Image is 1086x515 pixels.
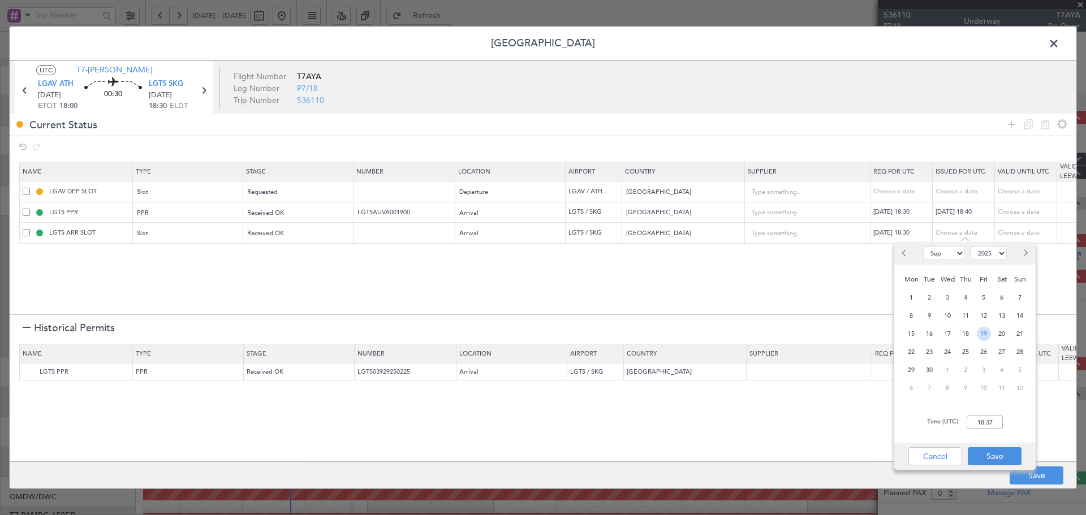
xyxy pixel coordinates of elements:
[1019,244,1031,262] button: Next month
[1011,343,1029,361] div: 28-9-2025
[975,306,993,324] div: 12-9-2025
[936,207,994,217] div: [DATE] 18:40
[977,381,991,395] span: 10
[902,379,920,397] div: 6-10-2025
[1013,381,1027,395] span: 12
[923,345,937,359] span: 23
[10,27,1076,60] header: [GEOGRAPHIC_DATA]
[1011,270,1029,288] div: Sun
[1013,345,1027,359] span: 28
[1013,363,1027,377] span: 5
[995,363,1009,377] span: 4
[977,309,991,323] span: 12
[938,361,956,379] div: 1-10-2025
[1011,379,1029,397] div: 12-10-2025
[1011,361,1029,379] div: 5-10-2025
[995,381,1009,395] span: 11
[923,381,937,395] span: 7
[956,379,975,397] div: 9-10-2025
[956,270,975,288] div: Thu
[902,343,920,361] div: 22-9-2025
[938,324,956,343] div: 17-9-2025
[902,324,920,343] div: 15-9-2025
[920,270,938,288] div: Tue
[920,288,938,306] div: 2-9-2025
[975,270,993,288] div: Fri
[975,324,993,343] div: 19-9-2025
[941,327,955,341] span: 17
[873,207,932,217] div: [DATE] 18:30
[993,270,1011,288] div: Sat
[956,361,975,379] div: 2-10-2025
[968,447,1022,465] button: Save
[977,291,991,305] span: 5
[975,379,993,397] div: 10-10-2025
[959,345,973,359] span: 25
[938,306,956,324] div: 10-9-2025
[902,270,920,288] div: Mon
[938,343,956,361] div: 24-9-2025
[920,306,938,324] div: 9-9-2025
[923,291,937,305] span: 2
[938,379,956,397] div: 8-10-2025
[998,187,1057,197] div: Choose a date
[920,343,938,361] div: 23-9-2025
[993,361,1011,379] div: 4-10-2025
[956,343,975,361] div: 25-9-2025
[904,327,919,341] span: 15
[902,306,920,324] div: 8-9-2025
[971,246,1007,260] select: Select year
[995,309,1009,323] span: 13
[936,187,994,197] div: Choose a date
[975,361,993,379] div: 3-10-2025
[1011,288,1029,306] div: 7-9-2025
[873,167,915,176] span: Req For Utc
[1010,466,1063,484] button: Save
[1011,306,1029,324] div: 14-9-2025
[995,345,1009,359] span: 27
[1013,291,1027,305] span: 7
[941,345,955,359] span: 24
[902,288,920,306] div: 1-9-2025
[1013,327,1027,341] span: 21
[941,363,955,377] span: 1
[941,291,955,305] span: 3
[993,343,1011,361] div: 27-9-2025
[975,288,993,306] div: 5-9-2025
[977,345,991,359] span: 26
[920,379,938,397] div: 7-10-2025
[904,363,919,377] span: 29
[975,343,993,361] div: 26-9-2025
[959,291,973,305] span: 4
[938,270,956,288] div: Wed
[959,327,973,341] span: 18
[904,381,919,395] span: 6
[872,344,934,363] th: Req For Utc
[941,381,955,395] span: 8
[956,324,975,343] div: 18-9-2025
[873,228,932,238] div: [DATE] 18:30
[923,309,937,323] span: 9
[959,309,973,323] span: 11
[941,309,955,323] span: 10
[956,306,975,324] div: 11-9-2025
[902,361,920,379] div: 29-9-2025
[967,416,1003,429] input: --:--
[959,381,973,395] span: 9
[995,291,1009,305] span: 6
[904,345,919,359] span: 22
[920,361,938,379] div: 30-9-2025
[936,167,985,176] span: Issued For Utc
[993,379,1011,397] div: 11-10-2025
[977,363,991,377] span: 3
[993,306,1011,324] div: 13-9-2025
[993,288,1011,306] div: 6-9-2025
[908,447,962,465] button: Cancel
[956,288,975,306] div: 4-9-2025
[873,187,932,197] div: Choose a date
[927,417,960,429] span: Time (UTC):
[959,363,973,377] span: 2
[904,309,919,323] span: 8
[993,324,1011,343] div: 20-9-2025
[1011,324,1029,343] div: 21-9-2025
